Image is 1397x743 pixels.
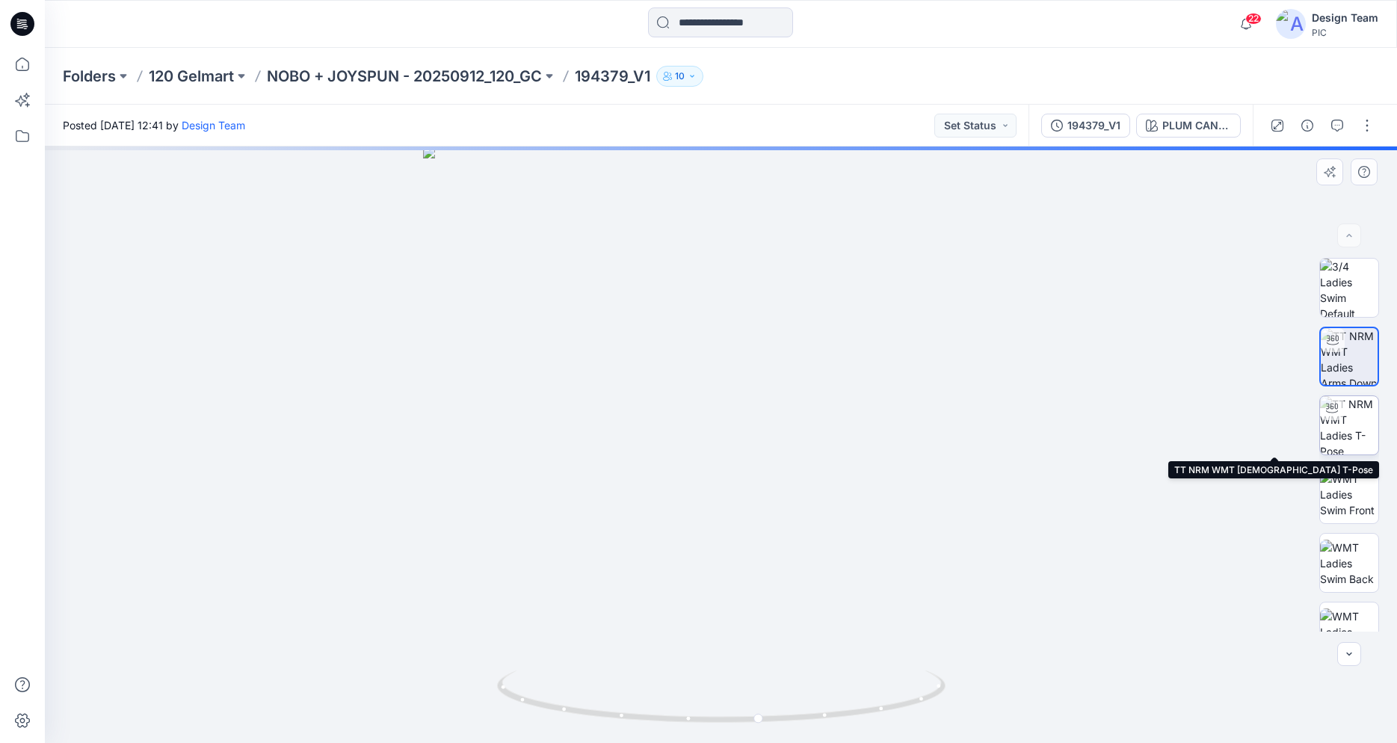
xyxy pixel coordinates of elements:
[1067,117,1120,134] div: 194379_V1
[575,66,650,87] p: 194379_V1
[1320,259,1378,317] img: 3/4 Ladies Swim Default
[1320,608,1378,656] img: WMT Ladies Swim Left
[1276,9,1306,39] img: avatar
[1312,9,1378,27] div: Design Team
[149,66,234,87] a: 120 Gelmart
[1320,396,1378,454] img: TT NRM WMT Ladies T-Pose
[1312,27,1378,38] div: PIC
[656,66,703,87] button: 10
[63,66,116,87] a: Folders
[1245,13,1262,25] span: 22
[63,117,245,133] span: Posted [DATE] 12:41 by
[182,119,245,132] a: Design Team
[1320,540,1378,587] img: WMT Ladies Swim Back
[1295,114,1319,138] button: Details
[1162,117,1231,134] div: PLUM CANDY
[675,68,685,84] p: 10
[1041,114,1130,138] button: 194379_V1
[1321,328,1378,385] img: TT NRM WMT Ladies Arms Down
[1136,114,1241,138] button: PLUM CANDY
[1320,471,1378,518] img: WMT Ladies Swim Front
[267,66,542,87] a: NOBO + JOYSPUN - 20250912_120_GC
